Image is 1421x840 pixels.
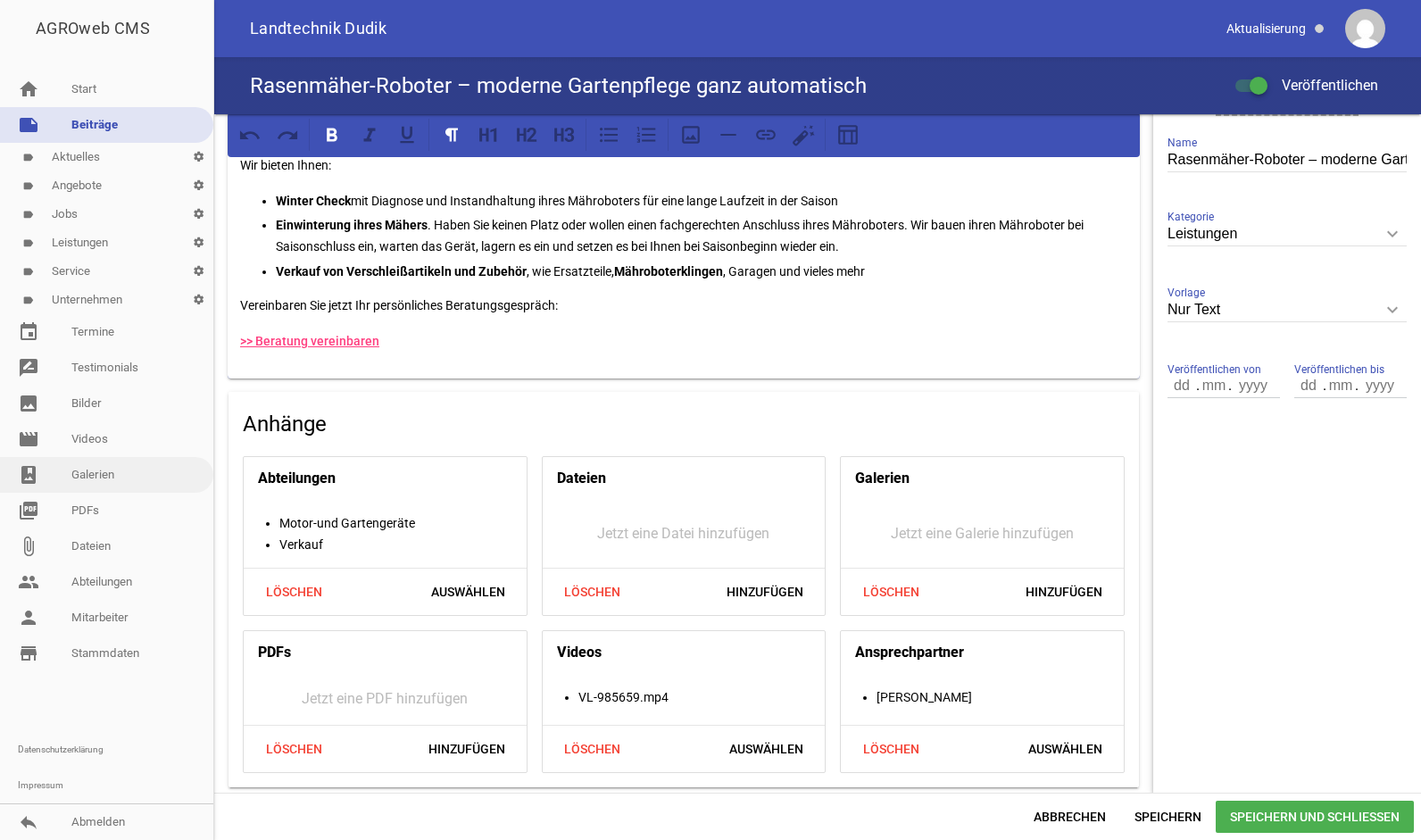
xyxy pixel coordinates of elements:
input: yyyy [1230,374,1275,397]
i: settings [184,143,213,171]
i: attach_file [18,536,39,557]
span: Löschen [848,733,934,765]
i: reply [18,811,39,833]
h4: Abteilungen [258,464,336,493]
div: Jetzt eine Galerie hinzufügen [841,500,1124,568]
i: label [22,152,34,163]
span: Hinzufügen [414,733,519,765]
input: dd [1168,374,1198,397]
i: settings [184,229,213,257]
i: keyboard_arrow_down [1378,295,1407,324]
h4: Galerien [855,464,910,493]
span: Speichern und Schließen [1216,801,1414,833]
i: rate_review [18,357,39,378]
h4: Anhänge [243,410,1125,438]
li: [PERSON_NAME] [877,686,1124,708]
span: Speichern [1120,801,1216,833]
i: label [22,180,34,192]
span: Hinzufügen [712,576,818,608]
li: Verkauf [279,534,527,555]
i: picture_as_pdf [18,500,39,521]
span: Löschen [550,576,636,608]
i: image [18,393,39,414]
span: Hinzufügen [1011,576,1117,608]
input: dd [1294,374,1325,397]
h4: PDFs [258,638,291,667]
div: Jetzt eine Datei hinzufügen [543,500,826,568]
p: mit Diagnose und Instandhaltung ihres Mähroboters für eine lange Laufzeit in der Saison [276,190,1127,212]
i: settings [184,171,213,200]
p: Wir bieten Ihnen: [240,154,1127,176]
span: Auswählen [1014,733,1117,765]
i: settings [184,200,213,229]
h4: Rasenmäher-Roboter – moderne Gartenpflege ganz automatisch [250,71,867,100]
p: , wie Ersatzteile, , Garagen und vieles mehr [276,261,1127,282]
strong: Mähroboterklingen [614,264,723,279]
i: store_mall_directory [18,643,39,664]
i: label [22,295,34,306]
i: label [22,237,34,249]
i: label [22,266,34,278]
a: >> Beratung vereinbaren [240,334,379,348]
h4: Ansprechpartner [855,638,964,667]
span: Veröffentlichen von [1168,361,1261,378]
strong: Winter Check [276,194,351,208]
input: mm [1325,374,1357,397]
i: person [18,607,39,628]
span: Auswählen [417,576,519,608]
strong: Einwinterung ihres Mähers [276,218,428,232]
div: Jetzt eine PDF hinzufügen [244,674,527,725]
i: photo_album [18,464,39,486]
span: Löschen [251,576,337,608]
i: home [18,79,39,100]
span: Löschen [848,576,934,608]
i: event [18,321,39,343]
span: Landtechnik Dudik [250,21,386,37]
h4: Dateien [557,464,606,493]
span: Löschen [251,733,337,765]
i: settings [184,286,213,314]
li: VL-985659.mp4 [578,686,826,708]
span: Abbrechen [1019,801,1120,833]
p: Vereinbaren Sie jetzt Ihr persönliches Beratungsgespräch: [240,295,1127,316]
input: yyyy [1357,374,1401,397]
i: people [18,571,39,593]
i: settings [184,257,213,286]
i: movie [18,428,39,450]
li: Motor-und Gartengeräte [279,512,527,534]
i: keyboard_arrow_down [1378,220,1407,248]
h4: Videos [557,638,602,667]
p: . Haben Sie keinen Platz oder wollen einen fachgerechten Anschluss ihres Mähroboters. Wir bauen i... [276,214,1127,257]
span: Löschen [550,733,636,765]
span: Veröffentlichen [1260,77,1378,94]
span: Veröffentlichen bis [1294,361,1384,378]
i: note [18,114,39,136]
span: Auswählen [715,733,818,765]
strong: Verkauf von Verschleißartikeln und Zubehör [276,264,527,279]
i: label [22,209,34,220]
input: mm [1198,374,1230,397]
